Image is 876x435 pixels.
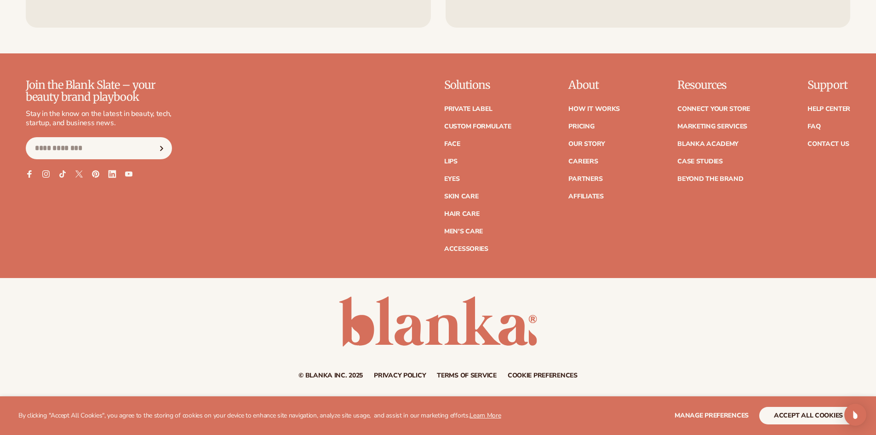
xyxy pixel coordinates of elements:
[568,123,594,130] a: Pricing
[444,176,460,182] a: Eyes
[437,372,497,379] a: Terms of service
[807,123,820,130] a: FAQ
[807,141,849,147] a: Contact Us
[759,407,858,424] button: accept all cookies
[677,79,750,91] p: Resources
[568,106,620,112] a: How It Works
[444,141,460,147] a: Face
[807,106,850,112] a: Help Center
[444,79,511,91] p: Solutions
[677,106,750,112] a: Connect your store
[568,158,598,165] a: Careers
[568,79,620,91] p: About
[675,407,749,424] button: Manage preferences
[444,246,488,252] a: Accessories
[675,411,749,420] span: Manage preferences
[568,176,602,182] a: Partners
[18,412,501,420] p: By clicking "Accept All Cookies", you agree to the storing of cookies on your device to enhance s...
[568,141,605,147] a: Our Story
[26,79,172,104] p: Join the Blank Slate – your beauty brand playbook
[26,109,172,128] p: Stay in the know on the latest in beauty, tech, startup, and business news.
[844,404,866,426] div: Open Intercom Messenger
[807,79,850,91] p: Support
[568,193,603,200] a: Affiliates
[677,123,747,130] a: Marketing services
[151,137,172,159] button: Subscribe
[677,176,744,182] a: Beyond the brand
[374,372,426,379] a: Privacy policy
[444,106,492,112] a: Private label
[508,372,578,379] a: Cookie preferences
[444,228,483,235] a: Men's Care
[444,158,458,165] a: Lips
[444,123,511,130] a: Custom formulate
[444,211,479,217] a: Hair Care
[677,141,739,147] a: Blanka Academy
[444,193,478,200] a: Skin Care
[298,371,363,380] small: © Blanka Inc. 2025
[469,411,501,420] a: Learn More
[677,158,723,165] a: Case Studies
